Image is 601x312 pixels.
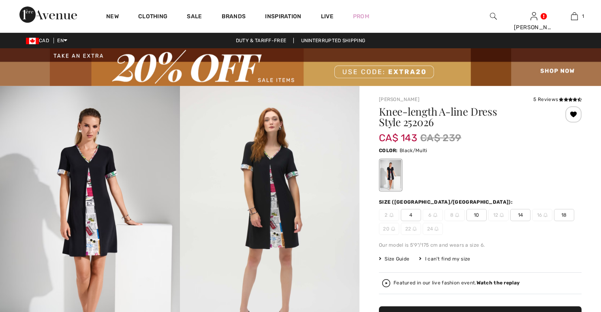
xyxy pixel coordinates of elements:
div: 5 Reviews [533,96,582,103]
img: ring-m.svg [433,213,437,217]
span: 10 [466,209,487,221]
span: Size Guide [379,255,409,263]
a: 1 [554,11,594,21]
a: Prom [353,12,369,21]
img: ring-m.svg [455,213,459,217]
div: Size ([GEOGRAPHIC_DATA]/[GEOGRAPHIC_DATA]): [379,198,514,206]
img: My Info [530,11,537,21]
img: ring-m.svg [413,227,417,231]
a: [PERSON_NAME] [379,97,419,102]
span: 6 [423,209,443,221]
img: Watch the replay [382,279,390,287]
span: CA$ 239 [420,131,461,145]
img: ring-m.svg [389,213,394,217]
a: Live [321,12,334,21]
div: Featured in our live fashion event. [394,280,520,286]
h1: Knee-length A-line Dress Style 252026 [379,106,548,127]
span: Inspiration [265,13,301,22]
span: 8 [445,209,465,221]
a: New [106,13,119,22]
span: 12 [488,209,509,221]
a: Sign In [530,12,537,20]
span: EN [57,38,67,43]
span: Black/Multi [400,148,427,153]
div: Black/Multi [380,160,401,190]
img: ring-m.svg [434,227,438,231]
a: Brands [222,13,246,22]
img: ring-m.svg [391,227,395,231]
span: 20 [379,223,399,235]
img: My Bag [571,11,578,21]
a: Clothing [138,13,167,22]
img: ring-m.svg [500,213,504,217]
span: CA$ 143 [379,124,417,144]
div: [PERSON_NAME] [514,23,554,32]
div: Our model is 5'9"/175 cm and wears a size 6. [379,241,582,249]
span: 4 [401,209,421,221]
span: Color: [379,148,398,153]
span: 24 [423,223,443,235]
span: 18 [554,209,574,221]
strong: Watch the replay [477,280,520,286]
img: search the website [490,11,497,21]
img: ring-m.svg [543,213,548,217]
a: Sale [187,13,202,22]
div: I can't find my size [419,255,470,263]
span: 14 [510,209,530,221]
span: 22 [401,223,421,235]
span: 2 [379,209,399,221]
span: 1 [582,13,584,20]
span: CAD [26,38,52,43]
img: Canadian Dollar [26,38,39,44]
span: 16 [532,209,552,221]
img: 1ère Avenue [19,6,77,23]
